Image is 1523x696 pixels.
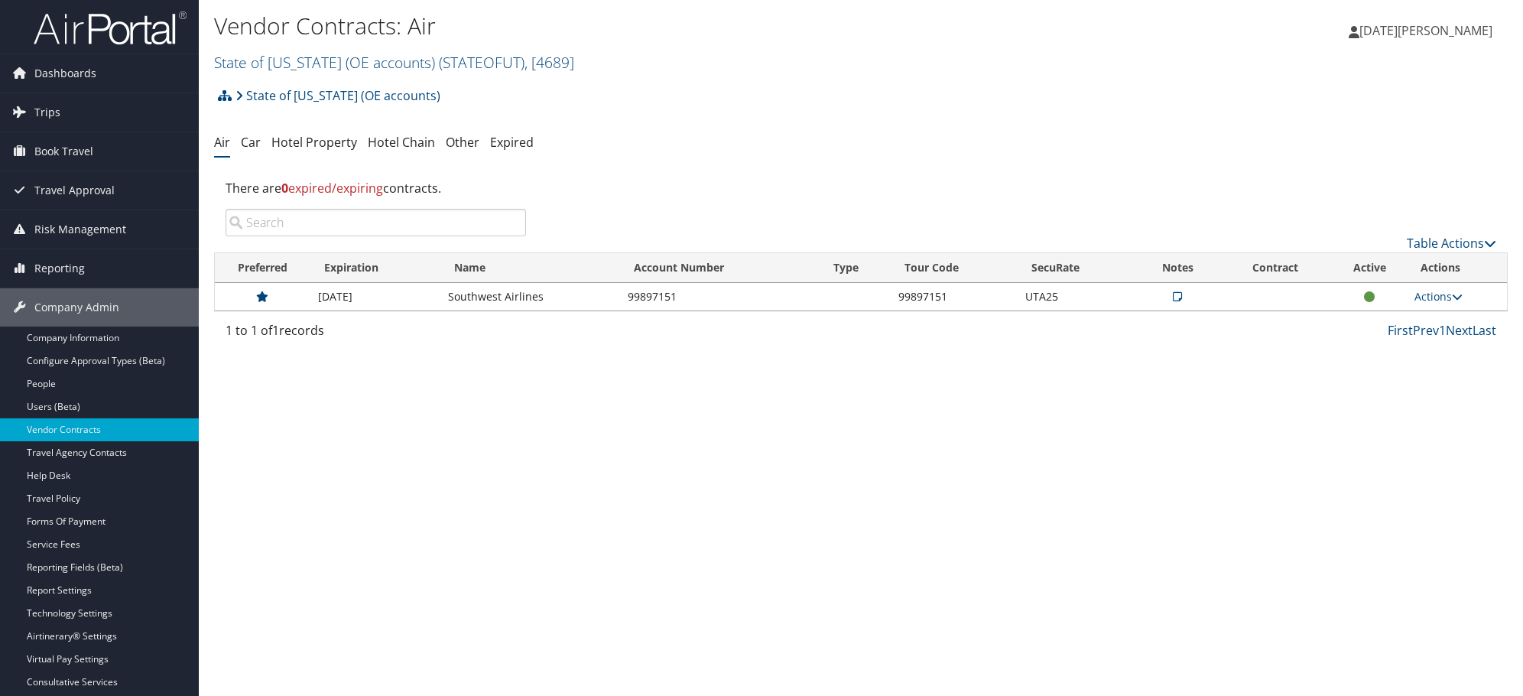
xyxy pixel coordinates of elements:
[1018,253,1135,283] th: SecuRate: activate to sort column ascending
[34,132,93,171] span: Book Travel
[34,288,119,327] span: Company Admin
[226,209,526,236] input: Search
[524,52,574,73] span: , [ 4689 ]
[34,54,96,93] span: Dashboards
[214,52,574,73] a: State of [US_STATE] (OE accounts)
[1359,22,1492,39] span: [DATE][PERSON_NAME]
[820,253,891,283] th: Type: activate to sort column ascending
[215,253,310,283] th: Preferred: activate to sort column ascending
[891,253,1018,283] th: Tour Code: activate to sort column ascending
[310,283,440,311] td: [DATE]
[368,134,435,151] a: Hotel Chain
[1439,322,1446,339] a: 1
[440,253,620,283] th: Name: activate to sort column ascending
[281,180,288,197] strong: 0
[34,210,126,249] span: Risk Management
[34,10,187,46] img: airportal-logo.png
[439,52,524,73] span: ( STATEOFUT )
[620,253,820,283] th: Account Number: activate to sort column ascending
[214,134,230,151] a: Air
[281,180,383,197] span: expired/expiring
[891,283,1018,311] td: 99897151
[1333,253,1408,283] th: Active: activate to sort column ascending
[1407,253,1507,283] th: Actions
[1136,253,1219,283] th: Notes: activate to sort column ascending
[446,134,479,151] a: Other
[226,321,526,347] div: 1 to 1 of records
[1414,289,1463,304] a: Actions
[1219,253,1332,283] th: Contract: activate to sort column descending
[235,80,440,111] a: State of [US_STATE] (OE accounts)
[34,171,115,210] span: Travel Approval
[241,134,261,151] a: Car
[272,322,279,339] span: 1
[34,249,85,288] span: Reporting
[1349,8,1508,54] a: [DATE][PERSON_NAME]
[214,167,1508,209] div: There are contracts.
[1446,322,1473,339] a: Next
[1413,322,1439,339] a: Prev
[440,283,620,311] td: Southwest Airlines
[34,93,60,132] span: Trips
[214,10,1076,42] h1: Vendor Contracts: Air
[620,283,820,311] td: 99897151
[1018,283,1135,311] td: UTA25
[490,134,534,151] a: Expired
[310,253,440,283] th: Expiration: activate to sort column ascending
[1407,235,1496,252] a: Table Actions
[1473,322,1496,339] a: Last
[1388,322,1413,339] a: First
[271,134,357,151] a: Hotel Property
